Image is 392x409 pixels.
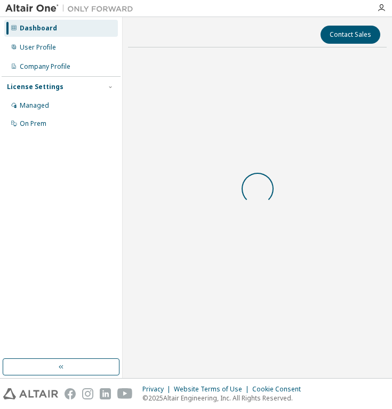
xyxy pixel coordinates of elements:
[7,83,63,91] div: License Settings
[65,388,76,399] img: facebook.svg
[20,101,49,110] div: Managed
[174,385,252,394] div: Website Terms of Use
[3,388,58,399] img: altair_logo.svg
[100,388,111,399] img: linkedin.svg
[321,26,380,44] button: Contact Sales
[20,24,57,33] div: Dashboard
[142,385,174,394] div: Privacy
[20,43,56,52] div: User Profile
[117,388,133,399] img: youtube.svg
[20,62,70,71] div: Company Profile
[142,394,307,403] p: © 2025 Altair Engineering, Inc. All Rights Reserved.
[5,3,139,14] img: Altair One
[252,385,307,394] div: Cookie Consent
[20,119,46,128] div: On Prem
[82,388,93,399] img: instagram.svg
